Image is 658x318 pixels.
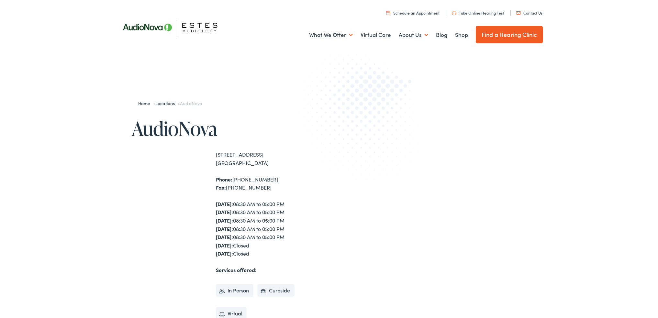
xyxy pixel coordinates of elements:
a: What We Offer [309,23,353,47]
a: Virtual Care [361,23,391,47]
strong: [DATE]: [216,217,233,224]
strong: [DATE]: [216,250,233,257]
img: utility icon [452,11,456,15]
div: [PHONE_NUMBER] [PHONE_NUMBER] [216,175,329,192]
div: 08:30 AM to 05:00 PM 08:30 AM to 05:00 PM 08:30 AM to 05:00 PM 08:30 AM to 05:00 PM 08:30 AM to 0... [216,200,329,258]
img: utility icon [386,11,390,15]
a: Contact Us [516,10,542,16]
strong: [DATE]: [216,242,233,249]
strong: Services offered: [216,266,257,273]
h1: AudioNova [132,118,329,139]
li: In Person [216,284,254,297]
a: Locations [155,100,178,106]
a: Shop [455,23,468,47]
a: About Us [399,23,428,47]
strong: Fax: [216,184,226,191]
a: Blog [436,23,447,47]
span: » » [138,100,202,106]
a: Home [138,100,153,106]
a: Take Online Hearing Test [452,10,504,16]
img: utility icon [516,11,521,15]
a: Schedule an Appointment [386,10,440,16]
strong: [DATE]: [216,208,233,215]
li: Curbside [257,284,295,297]
strong: [DATE]: [216,225,233,232]
div: [STREET_ADDRESS] [GEOGRAPHIC_DATA] [216,150,329,167]
a: Find a Hearing Clinic [476,26,543,43]
strong: [DATE]: [216,233,233,240]
span: AudioNova [180,100,202,106]
strong: Phone: [216,176,232,183]
strong: [DATE]: [216,200,233,207]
